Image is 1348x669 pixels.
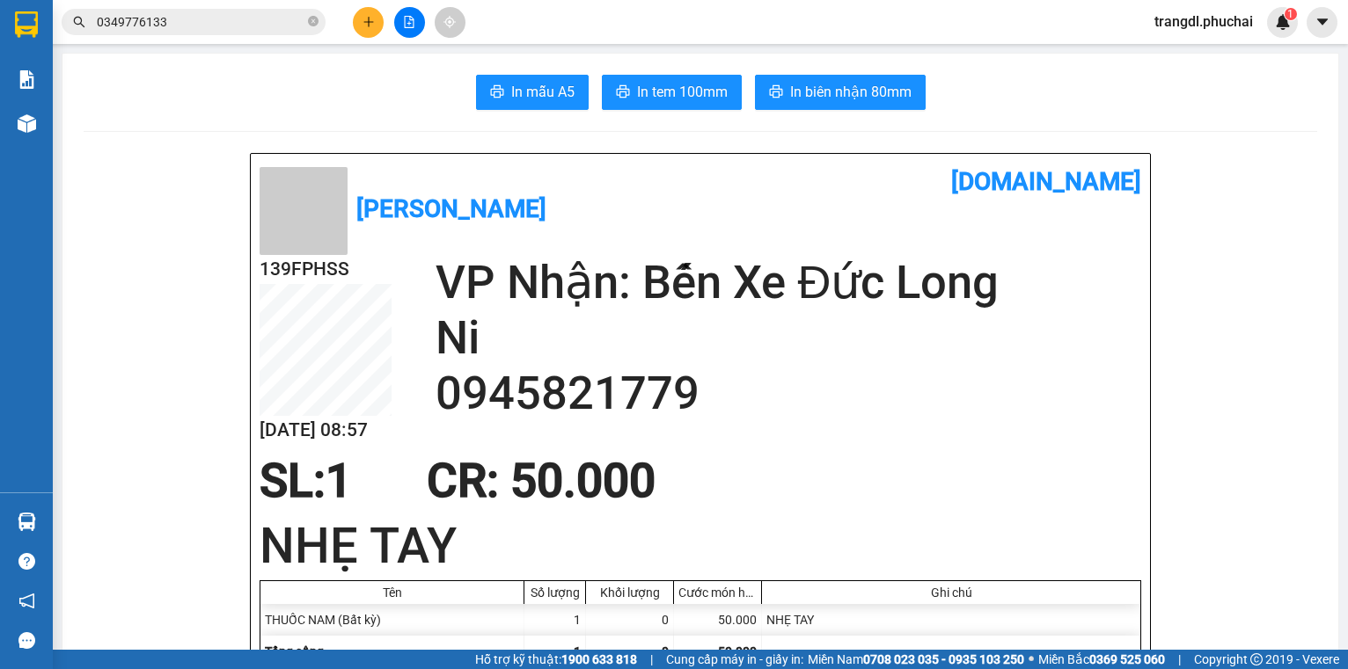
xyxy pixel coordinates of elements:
[674,604,762,636] div: 50.000
[1140,11,1267,33] span: trangdl.phuchai
[524,604,586,636] div: 1
[586,604,674,636] div: 0
[1285,8,1297,20] sup: 1
[260,255,392,284] h2: 139FPHSS
[1038,650,1165,669] span: Miền Bắc
[1307,7,1337,38] button: caret-down
[678,585,757,600] div: Cước món hàng
[435,7,465,38] button: aim
[1029,656,1034,663] span: ⚪️
[1250,653,1263,665] span: copyright
[490,84,504,101] span: printer
[662,644,669,658] span: 0
[260,454,326,508] span: SL:
[353,7,384,38] button: plus
[590,585,669,600] div: Khối lượng
[1315,14,1330,30] span: caret-down
[363,16,375,28] span: plus
[308,16,319,26] span: close-circle
[808,650,1024,669] span: Miền Nam
[356,194,546,223] b: [PERSON_NAME]
[18,114,36,133] img: warehouse-icon
[73,16,85,28] span: search
[308,14,319,31] span: close-circle
[265,585,519,600] div: Tên
[18,513,36,531] img: warehouse-icon
[394,7,425,38] button: file-add
[475,650,637,669] span: Hỗ trợ kỹ thuật:
[1275,14,1291,30] img: icon-new-feature
[18,553,35,570] span: question-circle
[650,650,653,669] span: |
[951,167,1141,196] b: [DOMAIN_NAME]
[260,512,1141,580] h1: NHẸ TAY
[718,644,757,658] span: 50.000
[436,310,1141,366] h2: Ni
[511,81,575,103] span: In mẫu A5
[574,644,581,658] span: 1
[265,644,324,658] span: Tổng cộng
[436,255,1141,310] h2: VP Nhận: Bến Xe Đức Long
[666,650,803,669] span: Cung cấp máy in - giấy in:
[1287,8,1293,20] span: 1
[427,454,656,508] span: CR : 50.000
[436,366,1141,421] h2: 0945821779
[97,12,304,32] input: Tìm tên, số ĐT hoặc mã đơn
[1178,650,1181,669] span: |
[18,70,36,89] img: solution-icon
[260,416,392,445] h2: [DATE] 08:57
[637,81,728,103] span: In tem 100mm
[15,11,38,38] img: logo-vxr
[18,632,35,649] span: message
[755,75,926,110] button: printerIn biên nhận 80mm
[18,593,35,609] span: notification
[602,75,742,110] button: printerIn tem 100mm
[476,75,589,110] button: printerIn mẫu A5
[443,16,456,28] span: aim
[790,81,912,103] span: In biên nhận 80mm
[616,84,630,101] span: printer
[766,585,1136,600] div: Ghi chú
[863,652,1024,666] strong: 0708 023 035 - 0935 103 250
[561,652,637,666] strong: 1900 633 818
[403,16,415,28] span: file-add
[529,585,581,600] div: Số lượng
[260,604,524,636] div: THUỐC NAM (Bất kỳ)
[769,84,783,101] span: printer
[1089,652,1165,666] strong: 0369 525 060
[762,604,1140,636] div: NHẸ TAY
[326,454,352,508] span: 1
